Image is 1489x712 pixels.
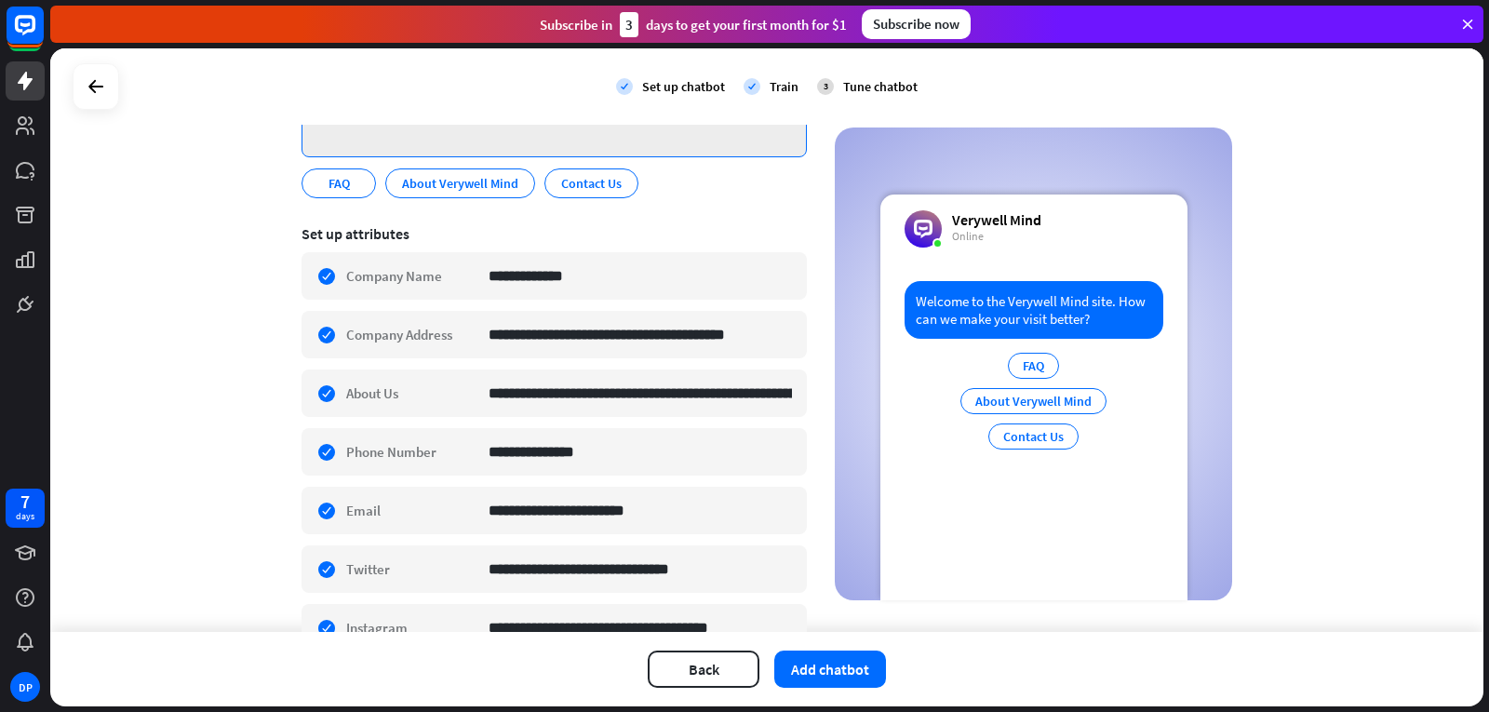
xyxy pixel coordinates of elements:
[540,12,847,37] div: Subscribe in days to get your first month for $1
[770,78,798,95] div: Train
[642,78,725,95] div: Set up chatbot
[20,493,30,510] div: 7
[16,510,34,523] div: days
[905,281,1163,339] div: Welcome to the Verywell Mind site. How can we make your visit better?
[862,9,971,39] div: Subscribe now
[400,173,520,194] span: About Verywell Mind
[15,7,71,63] button: Open LiveChat chat widget
[744,78,760,95] i: check
[1008,353,1059,379] div: FAQ
[616,78,633,95] i: check
[843,78,918,95] div: Tune chatbot
[774,651,886,688] button: Add chatbot
[559,173,624,194] span: Contact Us
[817,78,834,95] div: 3
[10,672,40,702] div: DP
[620,12,638,37] div: 3
[648,651,759,688] button: Back
[302,224,807,243] div: Set up attributes
[327,173,352,194] span: FAQ
[988,423,1079,450] div: Contact Us
[960,388,1107,414] div: About Verywell Mind
[952,229,1041,244] div: Online
[6,489,45,528] a: 7 days
[952,210,1041,229] div: Verywell Mind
